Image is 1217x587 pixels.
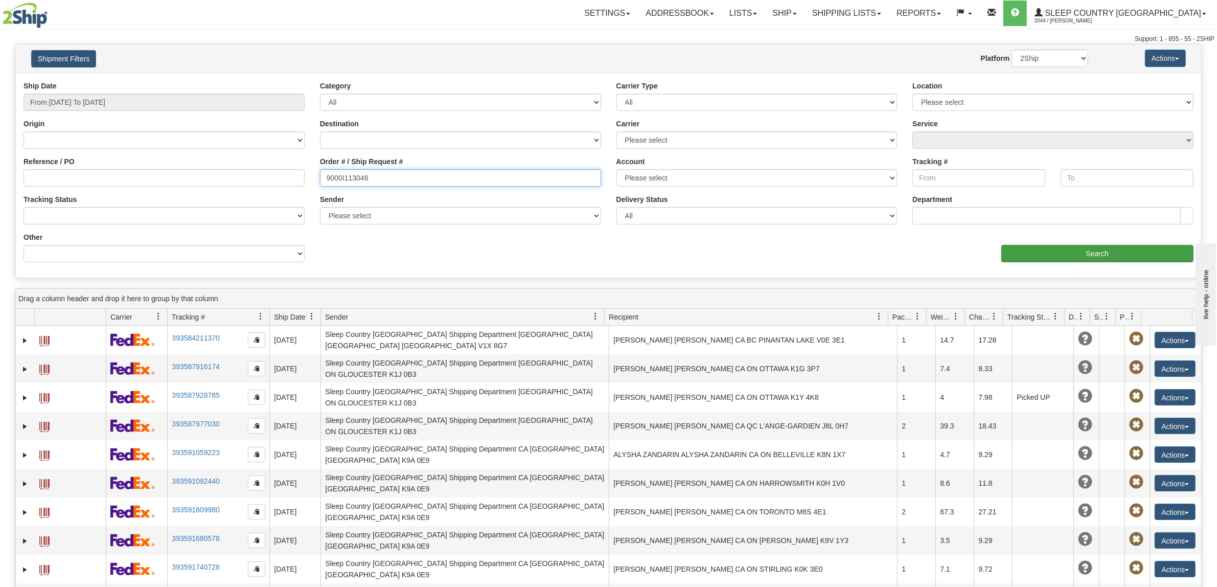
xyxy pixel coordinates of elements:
[20,393,30,403] a: Expand
[20,364,30,374] a: Expand
[248,533,265,548] button: Copy to clipboard
[16,289,1201,309] div: grid grouping header
[609,555,897,583] td: [PERSON_NAME] [PERSON_NAME] CA ON STIRLING K0K 3E0
[110,505,155,518] img: 2 - FedEx Express®
[897,498,935,526] td: 2
[1047,308,1064,325] a: Tracking Status filter column settings
[935,555,974,583] td: 7.1
[172,363,219,371] a: 393587916174
[24,194,77,205] label: Tracking Status
[39,503,50,520] a: Label
[20,421,30,432] a: Expand
[1129,504,1143,518] span: Pickup Not Assigned
[110,534,155,547] img: 2 - FedEx Express®
[269,469,320,498] td: [DATE]
[935,469,974,498] td: 8.6
[1129,446,1143,461] span: Pickup Not Assigned
[722,1,765,26] a: Lists
[1155,532,1196,549] button: Actions
[638,1,722,26] a: Addressbook
[609,440,897,469] td: ALYSHA ZANDARIN ALYSHA ZANDARIN CA ON BELLEVILLE K8N 1X7
[20,507,30,517] a: Expand
[1061,169,1193,187] input: To
[1078,475,1092,489] span: Unknown
[248,447,265,462] button: Copy to clipboard
[1078,561,1092,575] span: Unknown
[1001,245,1194,262] input: Search
[269,440,320,469] td: [DATE]
[912,169,1045,187] input: From
[981,53,1010,63] label: Platform
[110,419,155,432] img: 2 - FedEx Express®
[1129,389,1143,403] span: Pickup Not Assigned
[325,312,348,322] span: Sender
[20,565,30,575] a: Expand
[1120,312,1129,322] span: Pickup Status
[1129,561,1143,575] span: Pickup Not Assigned
[1078,418,1092,432] span: Unknown
[39,360,50,376] a: Label
[1155,332,1196,348] button: Actions
[24,156,75,167] label: Reference / PO
[974,412,1012,440] td: 18.43
[587,308,604,325] a: Sender filter column settings
[150,308,167,325] a: Carrier filter column settings
[1094,312,1103,322] span: Shipment Issues
[1155,389,1196,405] button: Actions
[974,354,1012,383] td: 8.33
[20,479,30,489] a: Expand
[320,412,609,440] td: Sleep Country [GEOGRAPHIC_DATA] Shipping Department [GEOGRAPHIC_DATA] ON GLOUCESTER K1J 0B3
[39,417,50,434] a: Label
[320,326,609,354] td: Sleep Country [GEOGRAPHIC_DATA] Shipping Department [GEOGRAPHIC_DATA] [GEOGRAPHIC_DATA] [GEOGRAPH...
[892,312,914,322] span: Packages
[269,354,320,383] td: [DATE]
[110,362,155,375] img: 2 - FedEx Express®
[897,469,935,498] td: 1
[912,194,952,205] label: Department
[110,333,155,346] img: 2 - FedEx Express®
[110,562,155,575] img: 2 - FedEx Express®
[20,335,30,346] a: Expand
[609,326,897,354] td: [PERSON_NAME] [PERSON_NAME] CA BC PINANTAN LAKE V0E 3E1
[1129,360,1143,375] span: Pickup Not Assigned
[248,476,265,491] button: Copy to clipboard
[20,536,30,546] a: Expand
[320,440,609,469] td: Sleep Country [GEOGRAPHIC_DATA] Shipping Department CA [GEOGRAPHIC_DATA] [GEOGRAPHIC_DATA] K9A 0E9
[935,440,974,469] td: 4.7
[269,326,320,354] td: [DATE]
[110,391,155,403] img: 2 - FedEx Express®
[935,354,974,383] td: 7.4
[248,418,265,434] button: Copy to clipboard
[320,81,351,91] label: Category
[1155,504,1196,520] button: Actions
[172,420,219,428] a: 393587977030
[1129,332,1143,346] span: Pickup Not Assigned
[897,555,935,583] td: 1
[609,383,897,412] td: [PERSON_NAME] [PERSON_NAME] CA ON OTTAWA K1Y 4K8
[1155,360,1196,377] button: Actions
[609,312,638,322] span: Recipient
[1129,532,1143,547] span: Pickup Not Assigned
[912,81,942,91] label: Location
[974,469,1012,498] td: 11.8
[1078,446,1092,461] span: Unknown
[39,331,50,348] a: Label
[897,326,935,354] td: 1
[320,383,609,412] td: Sleep Country [GEOGRAPHIC_DATA] Shipping Department [GEOGRAPHIC_DATA] ON GLOUCESTER K1J 0B3
[935,498,974,526] td: 67.3
[248,504,265,520] button: Copy to clipboard
[320,498,609,526] td: Sleep Country [GEOGRAPHIC_DATA] Shipping Department CA [GEOGRAPHIC_DATA] [GEOGRAPHIC_DATA] K9A 0E9
[269,498,320,526] td: [DATE]
[269,526,320,555] td: [DATE]
[1155,446,1196,463] button: Actions
[897,383,935,412] td: 1
[8,9,95,16] div: live help - online
[1129,475,1143,489] span: Pickup Not Assigned
[897,354,935,383] td: 1
[1043,9,1201,17] span: Sleep Country [GEOGRAPHIC_DATA]
[609,412,897,440] td: [PERSON_NAME] [PERSON_NAME] CA QC L'ANGE-GARDIEN J8L 0H7
[909,308,926,325] a: Packages filter column settings
[1129,418,1143,432] span: Pickup Not Assigned
[765,1,804,26] a: Ship
[935,526,974,555] td: 3.5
